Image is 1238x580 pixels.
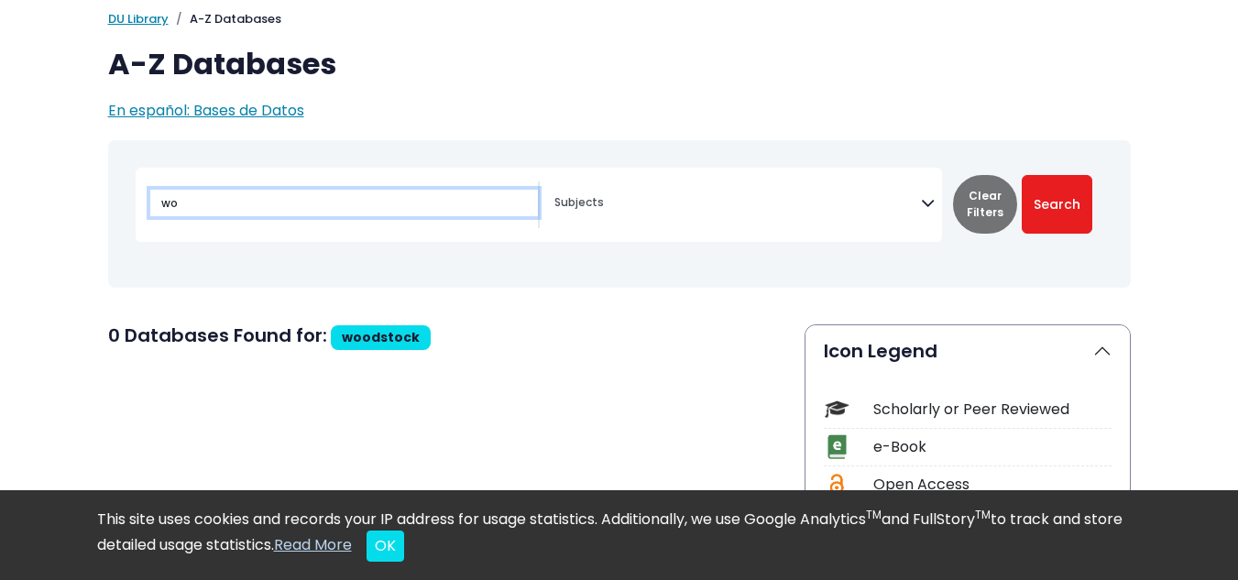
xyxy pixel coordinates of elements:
[97,509,1142,562] div: This site uses cookies and records your IP address for usage statistics. Additionally, we use Goo...
[367,531,404,562] button: Close
[274,534,352,555] a: Read More
[826,472,849,497] img: Icon Open Access
[866,507,882,522] sup: TM
[825,397,849,421] img: Icon Scholarly or Peer Reviewed
[873,399,1112,421] div: Scholarly or Peer Reviewed
[108,47,1131,82] h1: A-Z Databases
[108,100,304,121] a: En español: Bases de Datos
[873,436,1112,458] div: e-Book
[953,175,1017,234] button: Clear Filters
[342,328,420,346] span: woodstock
[975,507,991,522] sup: TM
[873,474,1112,496] div: Open Access
[108,10,169,27] a: DU Library
[108,323,327,348] span: 0 Databases Found for:
[554,197,921,212] textarea: Search
[169,10,281,28] li: A-Z Databases
[805,325,1130,377] button: Icon Legend
[108,10,1131,28] nav: breadcrumb
[108,140,1131,288] nav: Search filters
[1022,175,1092,234] button: Submit for Search Results
[825,434,849,459] img: Icon e-Book
[150,190,538,216] input: Search database by title or keyword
